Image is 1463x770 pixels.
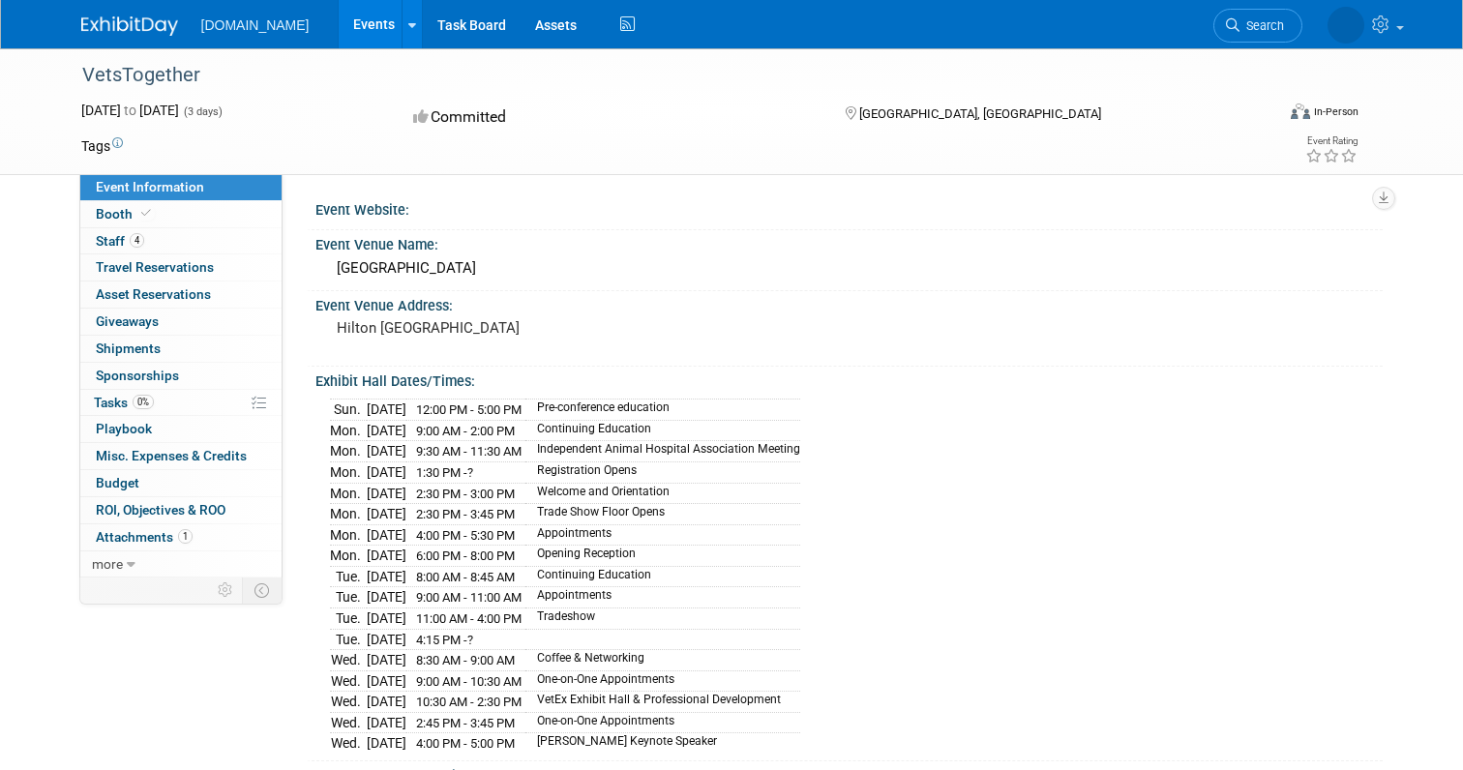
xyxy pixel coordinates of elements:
span: 1 [178,529,193,544]
span: 11:00 AM - 4:00 PM [416,611,522,626]
td: Mon. [330,441,367,462]
span: Sponsorships [96,368,179,383]
span: Tasks [94,395,154,410]
td: [DATE] [367,566,406,587]
td: One-on-One Appointments [525,712,800,733]
span: 4:15 PM - [416,633,473,647]
a: Tasks0% [80,390,282,416]
span: 4:00 PM - 5:00 PM [416,736,515,751]
span: 10:30 AM - 2:30 PM [416,695,522,709]
span: to [121,103,139,118]
td: Tradeshow [525,607,800,629]
div: Exhibit Hall Dates/Times: [315,367,1383,391]
td: Wed. [330,712,367,733]
td: One-on-One Appointments [525,670,800,692]
td: Sun. [330,400,367,421]
span: 9:00 AM - 10:30 AM [416,674,522,689]
td: [DATE] [367,524,406,546]
span: 9:30 AM - 11:30 AM [416,444,522,459]
td: [DATE] [367,587,406,608]
span: Booth [96,206,155,222]
span: 12:00 PM - 5:00 PM [416,402,522,417]
a: Attachments1 [80,524,282,550]
span: ROI, Objectives & ROO [96,502,225,518]
a: Staff4 [80,228,282,254]
img: Format-Inperson.png [1291,104,1310,119]
td: Tags [81,136,123,156]
span: 4:00 PM - 5:30 PM [416,528,515,543]
td: Appointments [525,587,800,608]
span: Budget [96,475,139,490]
td: Wed. [330,670,367,692]
td: Mon. [330,504,367,525]
div: Event Website: [315,195,1383,220]
a: Budget [80,470,282,496]
td: Independent Animal Hospital Association Meeting [525,441,800,462]
a: Search [1213,9,1302,43]
td: Continuing Education [525,566,800,587]
span: [DATE] [DATE] [81,103,179,118]
span: 8:30 AM - 9:00 AM [416,653,515,667]
td: Wed. [330,692,367,713]
td: Continuing Education [525,420,800,441]
td: Tue. [330,566,367,587]
td: Coffee & Networking [525,650,800,671]
a: more [80,551,282,577]
div: In-Person [1313,104,1358,119]
td: [DATE] [367,483,406,504]
a: Event Information [80,174,282,200]
a: Booth [80,201,282,227]
td: Tue. [330,587,367,608]
a: Playbook [80,416,282,442]
td: [PERSON_NAME] Keynote Speaker [525,733,800,754]
td: [DATE] [367,420,406,441]
span: Event Information [96,179,204,194]
a: Giveaways [80,309,282,335]
td: Mon. [330,462,367,484]
a: Sponsorships [80,363,282,389]
td: [DATE] [367,650,406,671]
td: Tue. [330,629,367,650]
td: [DATE] [367,441,406,462]
td: [DATE] [367,504,406,525]
td: [DATE] [367,670,406,692]
a: Shipments [80,336,282,362]
td: [DATE] [367,462,406,484]
span: 9:00 AM - 11:00 AM [416,590,522,605]
span: Shipments [96,341,161,356]
i: Booth reservation complete [141,208,151,219]
img: Lucas Smith [1328,7,1364,44]
div: Event Venue Name: [315,230,1383,254]
span: ? [467,465,473,480]
td: Appointments [525,524,800,546]
td: VetEx Exhibit Hall & Professional Development [525,692,800,713]
a: Asset Reservations [80,281,282,308]
img: ExhibitDay [81,16,178,36]
td: Personalize Event Tab Strip [209,577,243,603]
div: Committed [407,101,814,134]
span: 2:30 PM - 3:00 PM [416,487,515,501]
span: Attachments [96,529,193,545]
span: 2:45 PM - 3:45 PM [416,716,515,730]
td: Welcome and Orientation [525,483,800,504]
span: 9:00 AM - 2:00 PM [416,424,515,438]
div: Event Venue Address: [315,291,1383,315]
td: [DATE] [367,546,406,567]
span: [DOMAIN_NAME] [201,17,310,33]
td: [DATE] [367,733,406,754]
td: Mon. [330,524,367,546]
pre: Hilton [GEOGRAPHIC_DATA] [337,319,739,337]
span: Playbook [96,421,152,436]
span: 4 [130,233,144,248]
span: Misc. Expenses & Credits [96,448,247,463]
span: [GEOGRAPHIC_DATA], [GEOGRAPHIC_DATA] [859,106,1101,121]
span: Staff [96,233,144,249]
span: Asset Reservations [96,286,211,302]
td: Wed. [330,650,367,671]
span: Search [1239,18,1284,33]
td: [DATE] [367,607,406,629]
a: Misc. Expenses & Credits [80,443,282,469]
span: 2:30 PM - 3:45 PM [416,507,515,521]
td: [DATE] [367,629,406,650]
td: Mon. [330,420,367,441]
